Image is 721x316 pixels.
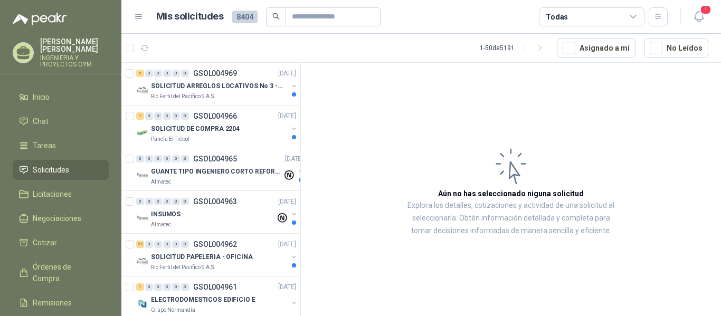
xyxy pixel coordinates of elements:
[151,81,282,91] p: SOLICITUD ARREGLOS LOCATIVOS No 3 - PICHINDE
[151,135,189,143] p: Panela El Trébol
[193,70,237,77] p: GSOL004969
[172,155,180,162] div: 0
[136,198,144,205] div: 0
[172,70,180,77] div: 0
[145,70,153,77] div: 0
[136,255,149,267] img: Company Logo
[278,69,296,79] p: [DATE]
[13,208,109,228] a: Negociaciones
[154,112,162,120] div: 0
[181,112,189,120] div: 0
[13,87,109,107] a: Inicio
[154,241,162,248] div: 0
[151,209,181,219] p: INSUMOS
[136,127,149,139] img: Company Logo
[163,70,171,77] div: 0
[163,198,171,205] div: 0
[13,293,109,313] a: Remisiones
[33,91,50,103] span: Inicio
[406,199,615,237] p: Explora los detalles, cotizaciones y actividad de una solicitud al seleccionarla. Obtén informaci...
[145,241,153,248] div: 0
[151,178,171,186] p: Almatec
[13,136,109,156] a: Tareas
[151,92,215,101] p: Rio Fertil del Pacífico S.A.S.
[151,295,255,305] p: ELECTRODOMESTICOS EDIFICIO E
[33,237,57,248] span: Cotizar
[172,241,180,248] div: 0
[33,188,72,200] span: Licitaciones
[232,11,258,23] span: 8404
[193,241,237,248] p: GSOL004962
[33,116,49,127] span: Chat
[163,283,171,291] div: 0
[278,240,296,250] p: [DATE]
[145,198,153,205] div: 0
[40,38,109,53] p: [PERSON_NAME] [PERSON_NAME]
[193,198,237,205] p: GSOL004963
[136,212,149,225] img: Company Logo
[278,282,296,292] p: [DATE]
[13,13,67,25] img: Logo peakr
[151,124,240,134] p: SOLICITUD DE COMPRA 2204
[13,160,109,180] a: Solicitudes
[145,112,153,120] div: 0
[136,67,298,101] a: 2 0 0 0 0 0 GSOL004969[DATE] Company LogoSOLICITUD ARREGLOS LOCATIVOS No 3 - PICHINDERio Fertil d...
[193,283,237,291] p: GSOL004961
[272,13,280,20] span: search
[181,283,189,291] div: 0
[136,298,149,310] img: Company Logo
[136,241,144,248] div: 27
[285,154,303,164] p: [DATE]
[181,198,189,205] div: 0
[278,111,296,121] p: [DATE]
[151,252,253,262] p: SOLICITUD PAPELERIA - OFICINA
[156,9,224,24] h1: Mis solicitudes
[145,283,153,291] div: 0
[136,283,144,291] div: 1
[13,233,109,253] a: Cotizar
[154,198,162,205] div: 0
[163,155,171,162] div: 0
[172,283,180,291] div: 0
[151,221,171,229] p: Almatec
[33,297,72,309] span: Remisiones
[136,110,298,143] a: 1 0 0 0 0 0 GSOL004966[DATE] Company LogoSOLICITUD DE COMPRA 2204Panela El Trébol
[181,155,189,162] div: 0
[193,112,237,120] p: GSOL004966
[40,55,109,68] p: INGENIERIA Y PROYECTOS OYM
[33,213,81,224] span: Negociaciones
[193,155,237,162] p: GSOL004965
[181,241,189,248] div: 0
[181,70,189,77] div: 0
[480,40,548,56] div: 1 - 50 de 5191
[136,70,144,77] div: 2
[136,169,149,182] img: Company Logo
[136,238,298,272] a: 27 0 0 0 0 0 GSOL004962[DATE] Company LogoSOLICITUD PAPELERIA - OFICINARio Fertil del Pacífico S....
[33,164,69,176] span: Solicitudes
[644,38,708,58] button: No Leídos
[172,198,180,205] div: 0
[33,140,56,151] span: Tareas
[154,155,162,162] div: 0
[557,38,635,58] button: Asignado a mi
[151,263,215,272] p: Rio Fertil del Pacífico S.A.S.
[689,7,708,26] button: 1
[33,261,99,284] span: Órdenes de Compra
[172,112,180,120] div: 0
[154,70,162,77] div: 0
[13,257,109,289] a: Órdenes de Compra
[163,112,171,120] div: 0
[163,241,171,248] div: 0
[154,283,162,291] div: 0
[438,188,584,199] h3: Aún no has seleccionado niguna solicitud
[700,5,711,15] span: 1
[136,155,144,162] div: 0
[151,306,195,314] p: Grupo Normandía
[136,112,144,120] div: 1
[278,197,296,207] p: [DATE]
[136,84,149,97] img: Company Logo
[136,281,298,314] a: 1 0 0 0 0 0 GSOL004961[DATE] Company LogoELECTRODOMESTICOS EDIFICIO EGrupo Normandía
[13,184,109,204] a: Licitaciones
[136,195,298,229] a: 0 0 0 0 0 0 GSOL004963[DATE] Company LogoINSUMOSAlmatec
[136,152,305,186] a: 0 0 0 0 0 0 GSOL004965[DATE] Company LogoGUANTE TIPO INGENIERO CORTO REFORZADOAlmatec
